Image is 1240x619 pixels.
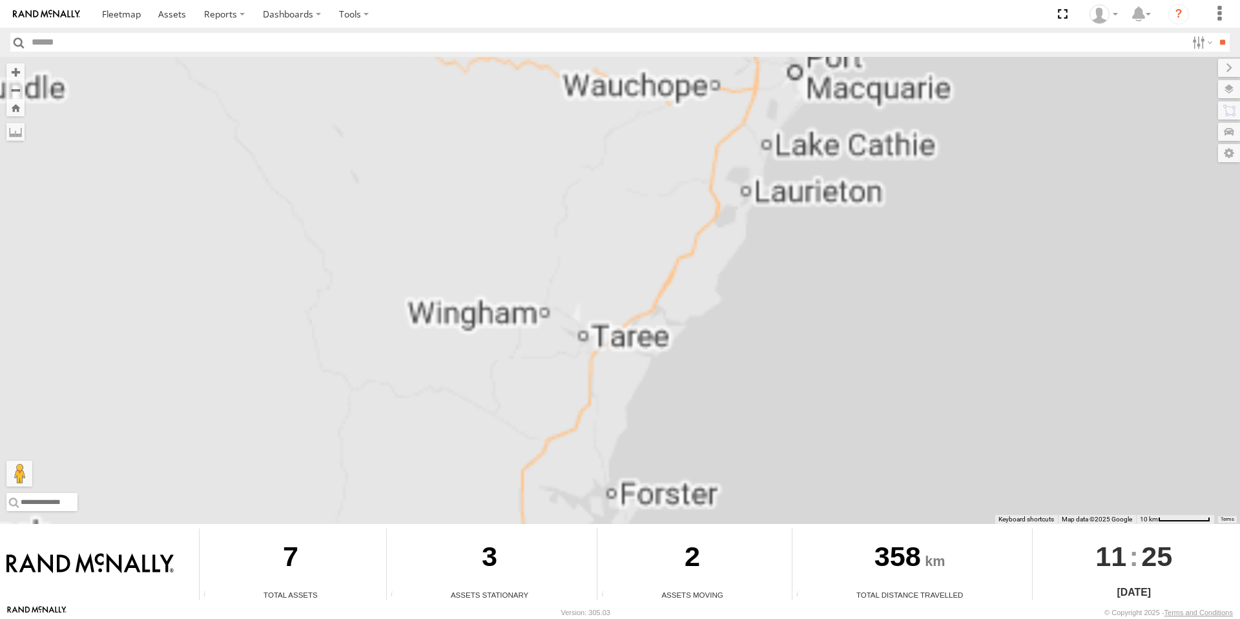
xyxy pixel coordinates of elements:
[6,553,174,575] img: Rand McNally
[6,99,25,116] button: Zoom Home
[998,515,1054,524] button: Keyboard shortcuts
[1187,33,1215,52] label: Search Filter Options
[1104,609,1233,616] div: © Copyright 2025 -
[200,591,219,600] div: Total number of Enabled Assets
[561,609,610,616] div: Version: 305.03
[1141,529,1172,584] span: 25
[597,529,787,589] div: 2
[6,461,32,487] button: Drag Pegman onto the map to open Street View
[792,591,812,600] div: Total distance travelled by all assets within specified date range and applied filters
[792,529,1028,589] div: 358
[387,529,592,589] div: 3
[387,591,406,600] div: Total number of assets current stationary.
[7,606,67,619] a: Visit our Website
[6,123,25,141] label: Measure
[1164,609,1233,616] a: Terms and Conditions
[1168,4,1189,25] i: ?
[1221,516,1234,521] a: Terms
[6,63,25,81] button: Zoom in
[792,589,1028,600] div: Total Distance Travelled
[200,589,382,600] div: Total Assets
[1062,516,1132,523] span: Map data ©2025 Google
[200,529,382,589] div: 7
[1136,515,1214,524] button: Map scale: 10 km per 77 pixels
[13,10,80,19] img: rand-logo.svg
[597,591,617,600] div: Total number of assets current in transit.
[597,589,787,600] div: Assets Moving
[1085,5,1122,24] div: Danielle Humble
[1033,529,1235,584] div: :
[6,81,25,99] button: Zoom out
[1140,516,1158,523] span: 10 km
[1033,585,1235,600] div: [DATE]
[1218,144,1240,162] label: Map Settings
[387,589,592,600] div: Assets Stationary
[1095,529,1126,584] span: 11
